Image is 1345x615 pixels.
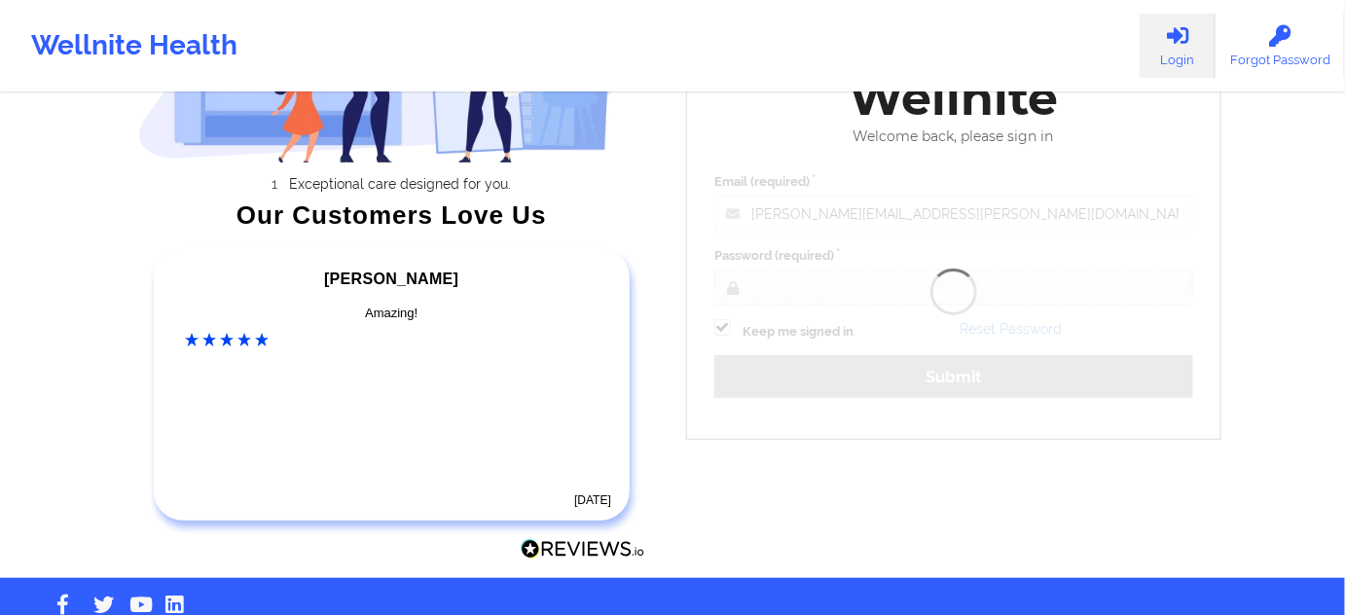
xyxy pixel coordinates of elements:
a: Forgot Password [1216,14,1345,78]
img: Reviews.io Logo [521,539,645,560]
span: [PERSON_NAME] [324,271,458,287]
div: Our Customers Love Us [138,205,646,225]
a: Reviews.io Logo [521,539,645,564]
div: Welcome back, please sign in [701,128,1207,145]
a: Login [1140,14,1216,78]
time: [DATE] [574,493,611,507]
div: Amazing! [186,304,599,323]
li: Exceptional care designed for you. [155,176,645,192]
